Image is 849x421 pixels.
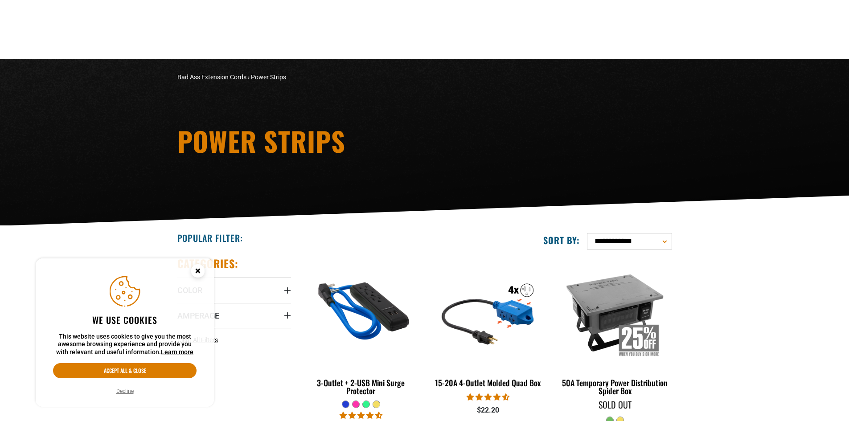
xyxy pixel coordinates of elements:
div: Sold Out [558,400,672,409]
nav: breadcrumbs [177,73,503,82]
summary: Color [177,278,291,302]
button: Decline [114,387,136,396]
span: 4.36 stars [340,411,382,420]
a: 15-20A 4-Outlet Molded Quad Box 15-20A 4-Outlet Molded Quad Box [431,257,545,392]
div: $22.20 [431,405,545,416]
a: 50A Temporary Power Distribution Spider Box 50A Temporary Power Distribution Spider Box [558,257,672,400]
img: 15-20A 4-Outlet Molded Quad Box [432,261,544,364]
img: blue [305,261,417,364]
button: Accept all & close [53,363,197,378]
a: Bad Ass Extension Cords [177,74,246,81]
h2: Categories: [177,257,239,270]
h1: Power Strips [177,127,503,154]
summary: Amperage [177,303,291,328]
img: 50A Temporary Power Distribution Spider Box [559,261,671,364]
div: 50A Temporary Power Distribution Spider Box [558,379,672,395]
aside: Cookie Consent [36,258,214,407]
span: › [248,74,250,81]
a: Learn more [161,348,193,356]
span: Power Strips [251,74,286,81]
p: This website uses cookies to give you the most awesome browsing experience and provide you with r... [53,333,197,356]
span: 4.40 stars [467,393,509,401]
h2: We use cookies [53,314,197,326]
h2: Popular Filter: [177,232,243,244]
div: 3-Outlet + 2-USB Mini Surge Protector [304,379,418,395]
a: blue 3-Outlet + 2-USB Mini Surge Protector [304,257,418,400]
label: Sort by: [543,234,580,246]
div: 15-20A 4-Outlet Molded Quad Box [431,379,545,387]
